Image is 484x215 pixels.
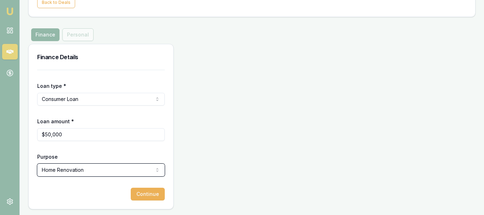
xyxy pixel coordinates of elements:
[37,154,58,160] label: Purpose
[37,118,74,124] label: Loan amount *
[37,128,165,141] input: $
[37,53,165,61] h3: Finance Details
[131,188,165,200] button: Continue
[6,7,14,16] img: emu-icon-u.png
[31,28,60,41] button: Finance
[37,83,66,89] label: Loan type *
